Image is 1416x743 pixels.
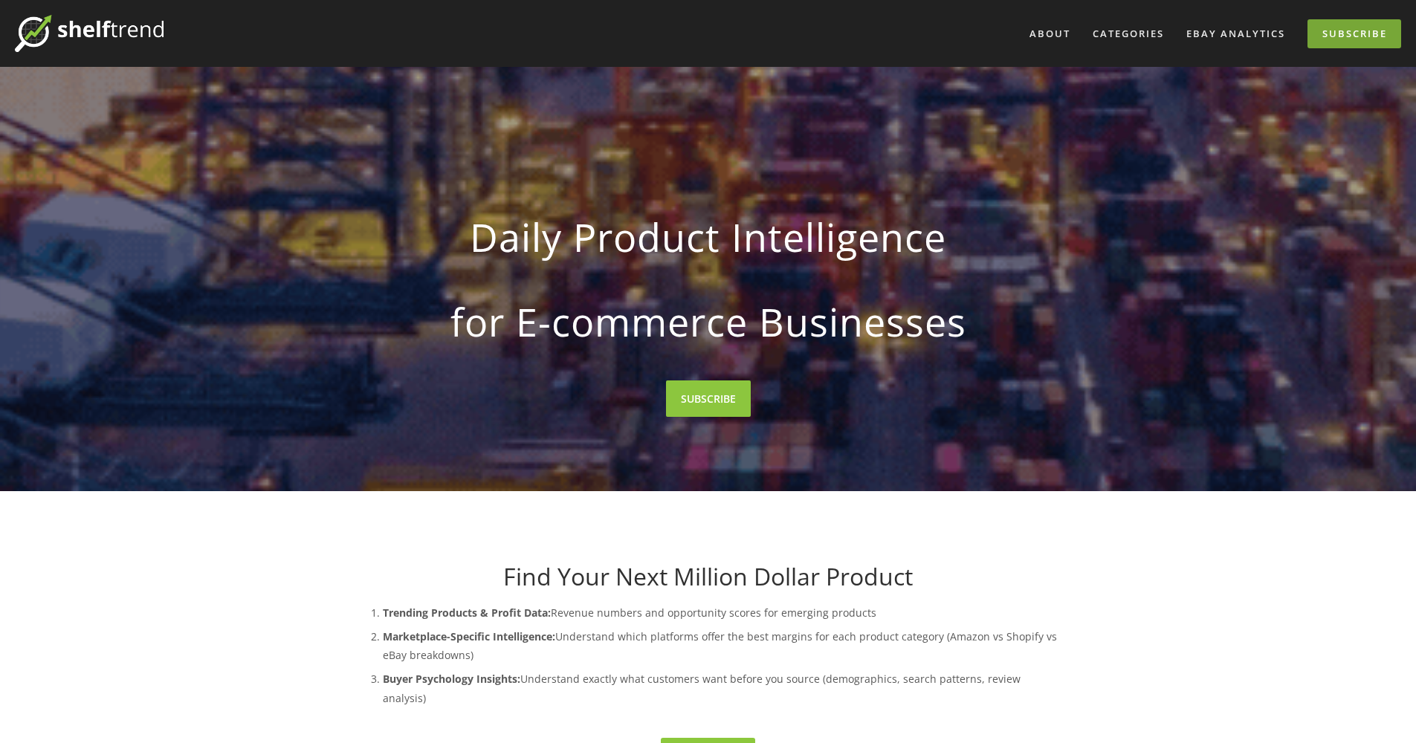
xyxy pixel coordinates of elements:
[1083,22,1174,46] div: Categories
[666,380,751,417] a: SUBSCRIBE
[383,629,555,643] strong: Marketplace-Specific Intelligence:
[383,627,1064,664] p: Understand which platforms offer the best margins for each product category (Amazon vs Shopify vs...
[383,606,551,620] strong: Trending Products & Profit Data:
[15,15,164,52] img: ShelfTrend
[353,562,1064,591] h1: Find Your Next Million Dollar Product
[1020,22,1080,46] a: About
[377,202,1040,272] strong: Daily Product Intelligence
[383,672,520,686] strong: Buyer Psychology Insights:
[1307,19,1401,48] a: Subscribe
[1177,22,1295,46] a: eBay Analytics
[383,669,1064,707] p: Understand exactly what customers want before you source (demographics, search patterns, review a...
[383,603,1064,622] p: Revenue numbers and opportunity scores for emerging products
[377,287,1040,357] strong: for E-commerce Businesses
